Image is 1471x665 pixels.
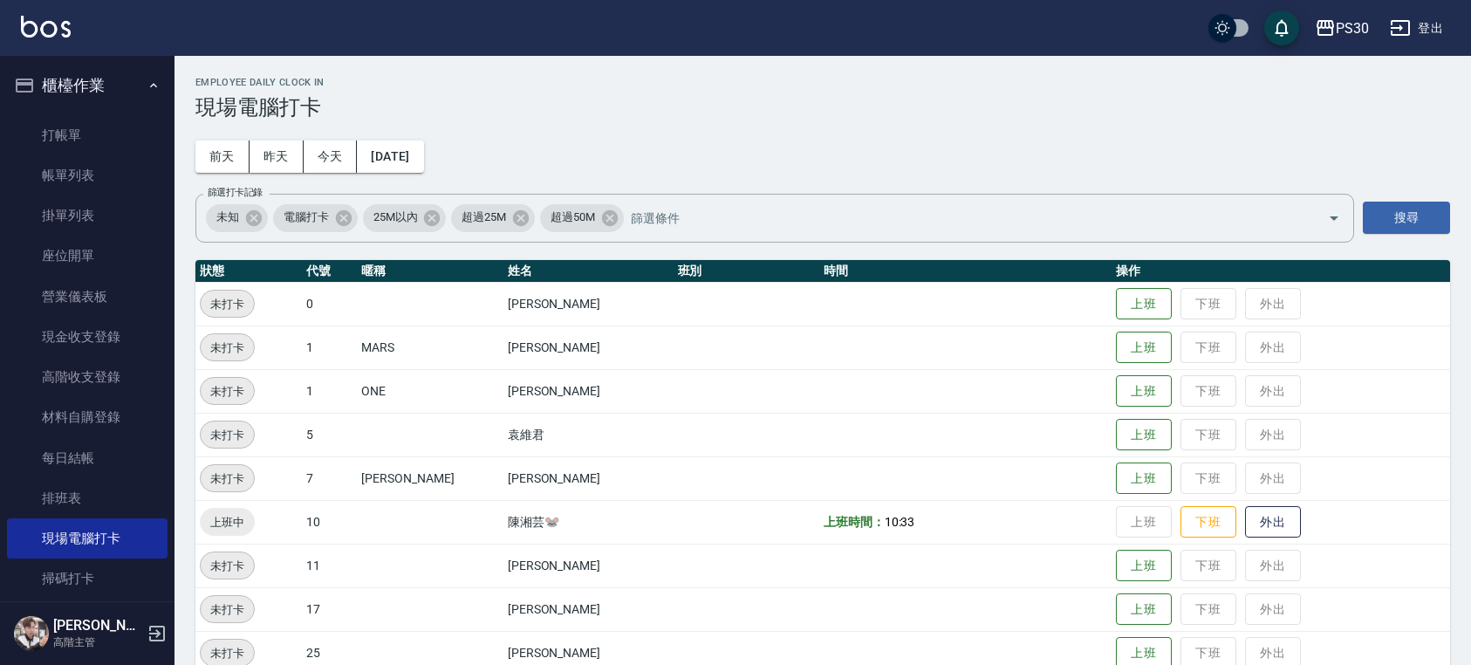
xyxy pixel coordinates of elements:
th: 代號 [302,260,357,283]
h2: Employee Daily Clock In [195,77,1450,88]
span: 未打卡 [201,600,254,619]
input: 篩選條件 [626,202,1297,233]
div: 25M以內 [363,204,447,232]
button: 昨天 [250,141,304,173]
td: [PERSON_NAME] [357,456,503,500]
span: 未打卡 [201,426,254,444]
button: 登出 [1383,12,1450,45]
button: 外出 [1245,506,1301,538]
td: 7 [302,456,357,500]
td: [PERSON_NAME] [503,326,674,369]
button: 上班 [1116,332,1172,364]
button: 上班 [1116,419,1172,451]
button: 櫃檯作業 [7,63,168,108]
button: 上班 [1116,288,1172,320]
span: 超過25M [451,209,517,226]
td: [PERSON_NAME] [503,587,674,631]
td: 5 [302,413,357,456]
h5: [PERSON_NAME] [53,617,142,634]
th: 暱稱 [357,260,503,283]
a: 掃碼打卡 [7,559,168,599]
a: 排班表 [7,478,168,518]
th: 班別 [674,260,819,283]
td: 1 [302,326,357,369]
span: 未打卡 [201,644,254,662]
button: 上班 [1116,463,1172,495]
a: 材料自購登錄 [7,397,168,437]
span: 10:33 [885,515,915,529]
td: 1 [302,369,357,413]
span: 上班中 [200,513,255,531]
td: [PERSON_NAME] [503,369,674,413]
span: 未知 [206,209,250,226]
a: 現金收支登錄 [7,317,168,357]
td: 袁維君 [503,413,674,456]
a: 座位開單 [7,236,168,276]
td: [PERSON_NAME] [503,456,674,500]
b: 上班時間： [824,515,885,529]
th: 時間 [819,260,1112,283]
div: 未知 [206,204,268,232]
span: 超過50M [540,209,606,226]
button: 上班 [1116,550,1172,582]
a: 每日結帳 [7,438,168,478]
button: 上班 [1116,593,1172,626]
button: Open [1320,204,1348,232]
span: 電腦打卡 [273,209,339,226]
th: 姓名 [503,260,674,283]
td: [PERSON_NAME] [503,544,674,587]
button: save [1264,10,1299,45]
span: 未打卡 [201,339,254,357]
a: 帳單列表 [7,155,168,195]
td: 陳湘芸🐭 [503,500,674,544]
img: Logo [21,16,71,38]
button: 今天 [304,141,358,173]
th: 狀態 [195,260,302,283]
td: [PERSON_NAME] [503,282,674,326]
td: 10 [302,500,357,544]
a: 現場電腦打卡 [7,518,168,559]
td: 17 [302,587,357,631]
div: 超過25M [451,204,535,232]
button: 上班 [1116,375,1172,408]
label: 篩選打卡記錄 [208,186,263,199]
button: PS30 [1308,10,1376,46]
span: 未打卡 [201,557,254,575]
a: 高階收支登錄 [7,357,168,397]
a: 營業儀表板 [7,277,168,317]
a: 打帳單 [7,115,168,155]
span: 25M以內 [363,209,428,226]
button: 下班 [1180,506,1236,538]
th: 操作 [1112,260,1450,283]
div: 電腦打卡 [273,204,358,232]
img: Person [14,616,49,651]
span: 未打卡 [201,295,254,313]
div: 超過50M [540,204,624,232]
button: 前天 [195,141,250,173]
span: 未打卡 [201,382,254,401]
button: [DATE] [357,141,423,173]
a: 掛單列表 [7,195,168,236]
td: 11 [302,544,357,587]
h3: 現場電腦打卡 [195,95,1450,120]
div: PS30 [1336,17,1369,39]
td: MARS [357,326,503,369]
td: 0 [302,282,357,326]
td: ONE [357,369,503,413]
p: 高階主管 [53,634,142,650]
button: 搜尋 [1363,202,1450,234]
span: 未打卡 [201,470,254,488]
